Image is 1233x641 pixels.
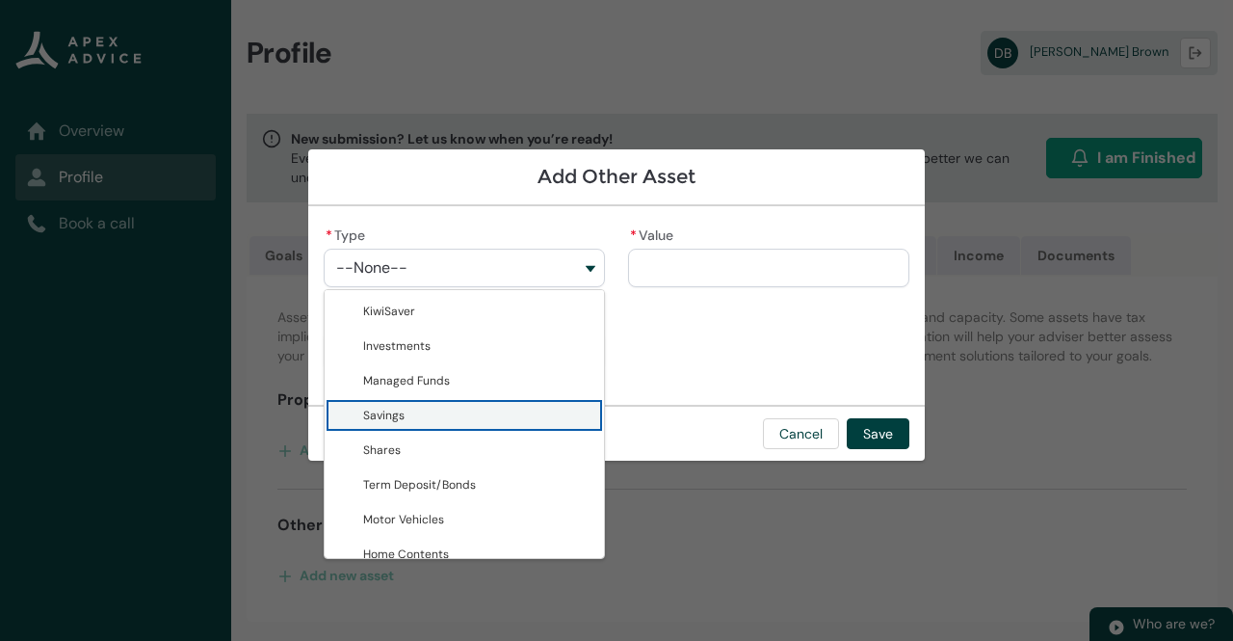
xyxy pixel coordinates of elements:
abbr: required [326,227,332,244]
span: Managed Funds [363,373,450,388]
button: Save [847,418,909,449]
label: Type [324,222,373,245]
label: Value [628,222,681,245]
h1: Add Other Asset [324,165,909,189]
span: Investments [363,338,431,354]
div: Type [324,289,605,559]
button: Cancel [763,418,839,449]
abbr: required [630,227,637,244]
span: KiwiSaver [363,304,415,319]
span: --None-- [336,259,407,277]
button: Type [324,249,605,287]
